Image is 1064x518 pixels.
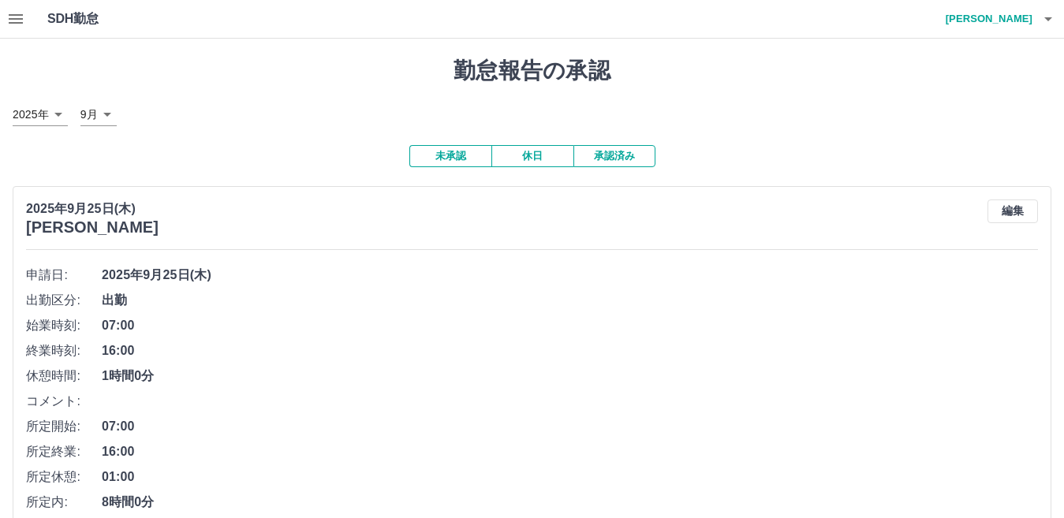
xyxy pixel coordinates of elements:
span: 1時間0分 [102,367,1038,386]
h1: 勤怠報告の承認 [13,58,1051,84]
span: 2025年9月25日(木) [102,266,1038,285]
h3: [PERSON_NAME] [26,218,159,237]
span: 所定休憩: [26,468,102,486]
span: 申請日: [26,266,102,285]
button: 編集 [987,199,1038,223]
span: 出勤 [102,291,1038,310]
span: 終業時刻: [26,341,102,360]
span: 所定開始: [26,417,102,436]
span: コメント: [26,392,102,411]
span: 07:00 [102,417,1038,436]
button: 承認済み [573,145,655,167]
span: 始業時刻: [26,316,102,335]
button: 未承認 [409,145,491,167]
span: 8時間0分 [102,493,1038,512]
button: 休日 [491,145,573,167]
span: 所定内: [26,493,102,512]
span: 所定終業: [26,442,102,461]
span: 16:00 [102,341,1038,360]
span: 休憩時間: [26,367,102,386]
span: 01:00 [102,468,1038,486]
div: 9月 [80,103,117,126]
span: 16:00 [102,442,1038,461]
p: 2025年9月25日(木) [26,199,159,218]
div: 2025年 [13,103,68,126]
span: 07:00 [102,316,1038,335]
span: 出勤区分: [26,291,102,310]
